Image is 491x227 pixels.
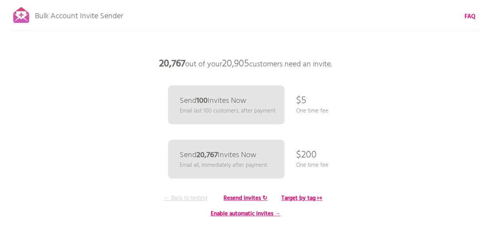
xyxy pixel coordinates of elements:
[222,56,249,72] span: 20,905
[296,107,328,115] p: One time fee
[281,194,322,203] b: Target by tag ↦
[180,107,276,115] p: Email last 100 customers, after payment
[168,140,285,178] a: Send20,767Invites Now Email all, immediately after payment
[129,52,362,76] p: out of your customers need an invite.
[211,209,281,218] b: Enable automatic invites →
[180,151,257,159] p: Send Invites Now
[180,97,246,105] p: Send Invites Now
[196,95,208,107] b: 100
[296,161,328,170] p: One time fee
[296,144,317,167] p: $200
[35,5,123,24] p: Bulk Account Invite Sender
[196,149,218,161] b: 20,767
[159,56,185,72] b: 20,767
[168,85,285,124] a: Send100Invites Now Email last 100 customers, after payment
[296,89,306,113] p: $5
[465,12,475,21] a: FAQ
[224,194,267,203] b: Resend invites ↻
[156,194,215,203] p: ← Back to testing
[180,161,267,170] p: Email all, immediately after payment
